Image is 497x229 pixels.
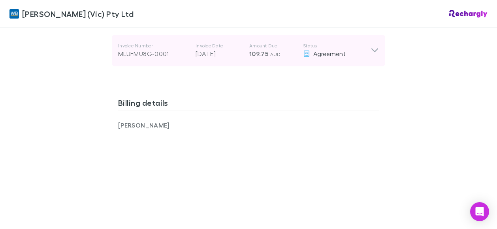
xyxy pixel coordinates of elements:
span: 109.75 [249,50,268,58]
img: William Buck (Vic) Pty Ltd's Logo [9,9,19,19]
p: Invoice Number [118,43,189,49]
span: Agreement [313,50,346,57]
p: Invoice Date [196,43,243,49]
h3: Billing details [118,98,379,111]
p: [PERSON_NAME] [118,120,248,130]
iframe: Secure address input frame [117,135,380,224]
p: Amount Due [249,43,297,49]
div: Open Intercom Messenger [470,202,489,221]
span: AUD [270,51,281,57]
p: Status [303,43,371,49]
img: Rechargly Logo [449,10,488,18]
div: Invoice NumberMLUFMU8G-0001Invoice Date[DATE]Amount Due109.75 AUDStatusAgreement [112,35,385,66]
span: [PERSON_NAME] (Vic) Pty Ltd [22,8,134,20]
p: [DATE] [196,49,243,58]
div: MLUFMU8G-0001 [118,49,189,58]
